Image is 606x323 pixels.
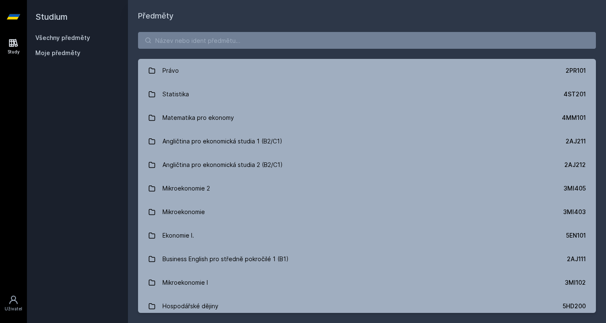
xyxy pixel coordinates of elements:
[138,130,596,153] a: Angličtina pro ekonomická studia 1 (B2/C1) 2AJ211
[162,251,289,267] div: Business English pro středně pokročilé 1 (B1)
[566,137,586,146] div: 2AJ211
[138,32,596,49] input: Název nebo ident předmětu…
[138,224,596,247] a: Ekonomie I. 5EN101
[566,231,586,240] div: 5EN101
[5,306,22,312] div: Uživatel
[567,255,586,263] div: 2AJ111
[138,247,596,271] a: Business English pro středně pokročilé 1 (B1) 2AJ111
[162,298,218,315] div: Hospodářské dějiny
[138,294,596,318] a: Hospodářské dějiny 5HD200
[563,302,586,310] div: 5HD200
[162,156,283,173] div: Angličtina pro ekonomická studia 2 (B2/C1)
[138,153,596,177] a: Angličtina pro ekonomická studia 2 (B2/C1) 2AJ212
[2,34,25,59] a: Study
[138,177,596,200] a: Mikroekonomie 2 3MI405
[162,133,282,150] div: Angličtina pro ekonomická studia 1 (B2/C1)
[138,106,596,130] a: Matematika pro ekonomy 4MM101
[562,114,586,122] div: 4MM101
[162,86,189,103] div: Statistika
[563,184,586,193] div: 3MI405
[162,204,205,220] div: Mikroekonomie
[162,274,208,291] div: Mikroekonomie I
[563,208,586,216] div: 3MI403
[138,82,596,106] a: Statistika 4ST201
[2,291,25,316] a: Uživatel
[138,10,596,22] h1: Předměty
[162,109,234,126] div: Matematika pro ekonomy
[138,271,596,294] a: Mikroekonomie I 3MI102
[565,278,586,287] div: 3MI102
[563,90,586,98] div: 4ST201
[8,49,20,55] div: Study
[138,59,596,82] a: Právo 2PR101
[564,161,586,169] div: 2AJ212
[566,66,586,75] div: 2PR101
[35,34,90,41] a: Všechny předměty
[138,200,596,224] a: Mikroekonomie 3MI403
[35,49,80,57] span: Moje předměty
[162,227,194,244] div: Ekonomie I.
[162,62,179,79] div: Právo
[162,180,210,197] div: Mikroekonomie 2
